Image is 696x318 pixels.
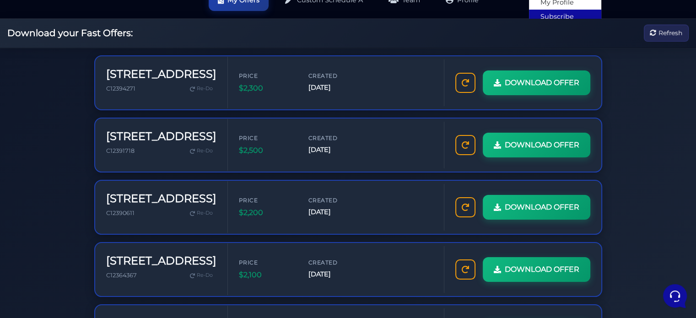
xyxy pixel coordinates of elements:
span: Price [239,134,294,142]
span: Price [239,258,294,267]
span: C12390611 [106,210,135,216]
span: C12364367 [106,272,137,279]
a: DOWNLOAD OFFER [483,195,590,220]
span: $2,200 [239,207,294,219]
span: DOWNLOAD OFFER [505,201,579,213]
h3: [STREET_ADDRESS] [106,130,216,143]
span: DOWNLOAD OFFER [505,139,579,151]
p: Home [27,247,43,255]
span: DOWNLOAD OFFER [505,77,579,89]
button: Home [7,234,64,255]
input: Search for an Article... [21,148,150,157]
span: [DATE] [308,145,363,155]
span: Re-Do [197,209,213,217]
span: Created [308,258,363,267]
h3: [STREET_ADDRESS] [106,68,216,81]
h2: Download your Fast Offers: [7,27,133,38]
h3: [STREET_ADDRESS] [106,192,216,205]
h3: [STREET_ADDRESS] [106,254,216,268]
iframe: Customerly Messenger Launcher [661,282,689,310]
a: DOWNLOAD OFFER [483,70,590,95]
a: DOWNLOAD OFFER [483,133,590,157]
a: Re-Do [186,145,216,157]
span: $2,300 [239,82,294,94]
span: [DATE] [308,207,363,217]
span: Created [308,71,363,80]
span: $2,500 [239,145,294,156]
span: Price [239,196,294,205]
p: Help [142,247,154,255]
span: C12391718 [106,147,135,154]
span: C12394271 [106,85,135,92]
span: Created [308,134,363,142]
button: Refresh [644,25,689,42]
span: Re-Do [197,85,213,93]
span: Created [308,196,363,205]
a: Open Help Center [114,128,168,135]
span: [DATE] [308,82,363,93]
span: Price [239,71,294,80]
span: $2,100 [239,269,294,281]
a: Re-Do [186,83,216,95]
span: Start a Conversation [66,97,128,104]
button: Start a Conversation [15,92,168,110]
p: Messages [79,247,105,255]
span: Re-Do [197,271,213,280]
span: [DATE] [308,269,363,280]
a: Re-Do [186,207,216,219]
img: dark [29,66,48,84]
button: Messages [64,234,120,255]
a: Re-Do [186,269,216,281]
span: Your Conversations [15,51,74,59]
span: DOWNLOAD OFFER [505,264,579,275]
button: Help [119,234,176,255]
a: Subscribe [529,10,601,24]
a: See all [148,51,168,59]
span: Refresh [658,28,682,38]
span: Find an Answer [15,128,62,135]
img: dark [15,66,33,84]
span: Re-Do [197,147,213,155]
a: DOWNLOAD OFFER [483,257,590,282]
h2: Hello [PERSON_NAME] 👋 [7,7,154,37]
